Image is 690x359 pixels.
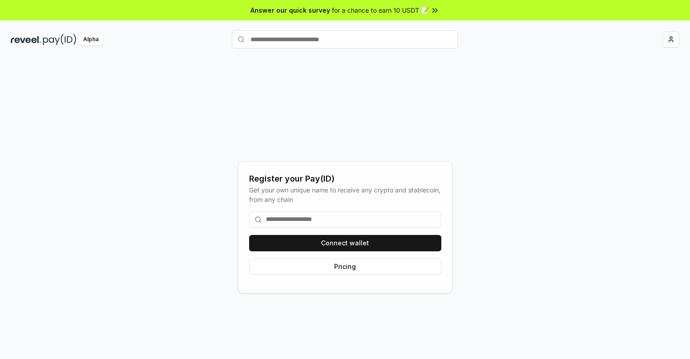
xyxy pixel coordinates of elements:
img: reveel_dark [11,34,41,45]
button: Pricing [249,258,441,275]
span: for a chance to earn 10 USDT 📝 [332,5,429,15]
div: Register your Pay(ID) [249,172,441,185]
div: Get your own unique name to receive any crypto and stablecoin, from any chain [249,185,441,204]
button: Connect wallet [249,235,441,251]
div: Alpha [78,34,104,45]
span: Answer our quick survey [250,5,330,15]
img: pay_id [43,34,76,45]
